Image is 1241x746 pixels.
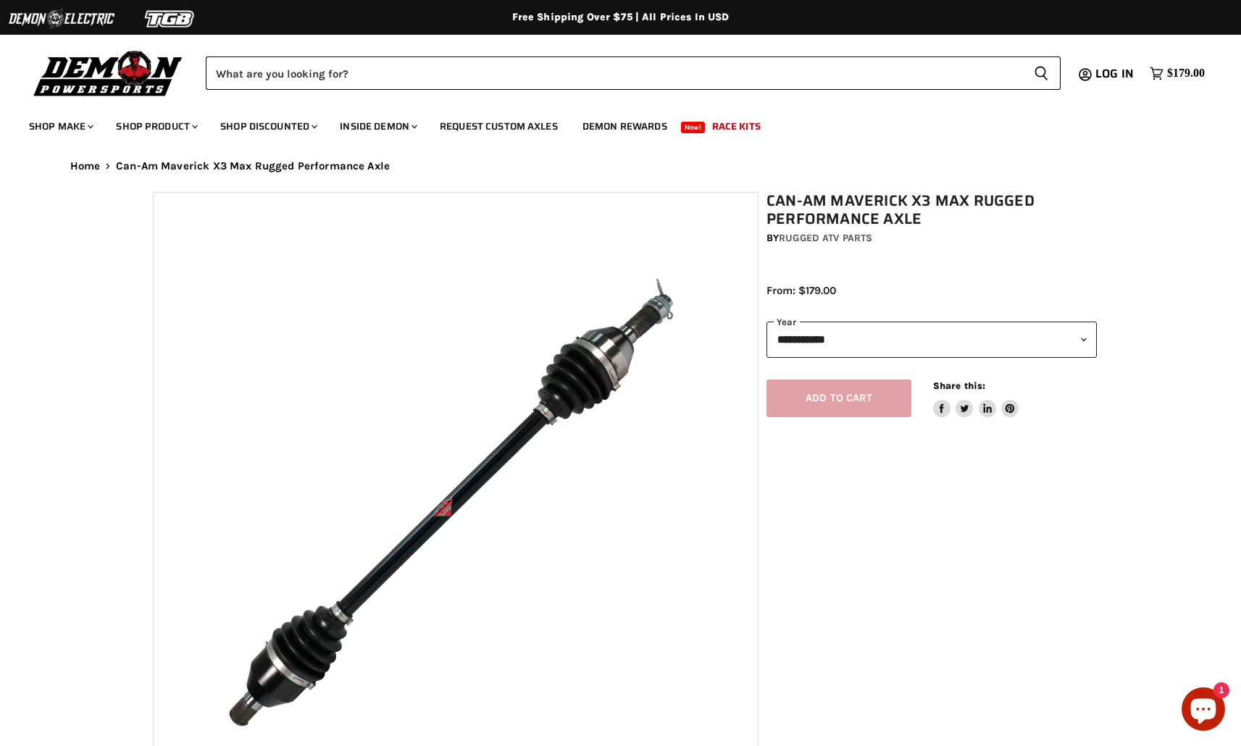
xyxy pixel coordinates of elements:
a: Shop Product [105,112,206,141]
div: by [766,230,1097,246]
img: TGB Logo 2 [116,5,225,33]
span: Log in [1095,64,1134,83]
div: Free Shipping Over $75 | All Prices In USD [41,11,1200,24]
aside: Share this: [933,380,1019,418]
button: Search [1022,56,1061,90]
span: From: $179.00 [766,284,836,297]
a: Rugged ATV Parts [779,232,872,244]
a: Demon Rewards [572,112,678,141]
a: Shop Discounted [209,112,326,141]
nav: Breadcrumbs [41,160,1200,172]
img: Demon Electric Logo 2 [7,5,116,33]
a: Inside Demon [329,112,426,141]
ul: Main menu [18,106,1201,141]
a: Log in [1089,67,1142,80]
a: Home [70,160,101,172]
a: Request Custom Axles [429,112,569,141]
img: Demon Powersports [29,47,188,99]
a: Shop Make [18,112,102,141]
span: New! [681,122,706,133]
select: year [766,322,1097,357]
span: Can-Am Maverick X3 Max Rugged Performance Axle [116,160,390,172]
input: Search [206,56,1022,90]
inbox-online-store-chat: Shopify online store chat [1177,687,1229,734]
h1: Can-Am Maverick X3 Max Rugged Performance Axle [766,192,1097,228]
a: Race Kits [701,112,772,141]
span: Share this: [933,380,985,391]
a: $179.00 [1142,63,1212,84]
form: Product [206,56,1061,90]
span: $179.00 [1167,67,1205,80]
